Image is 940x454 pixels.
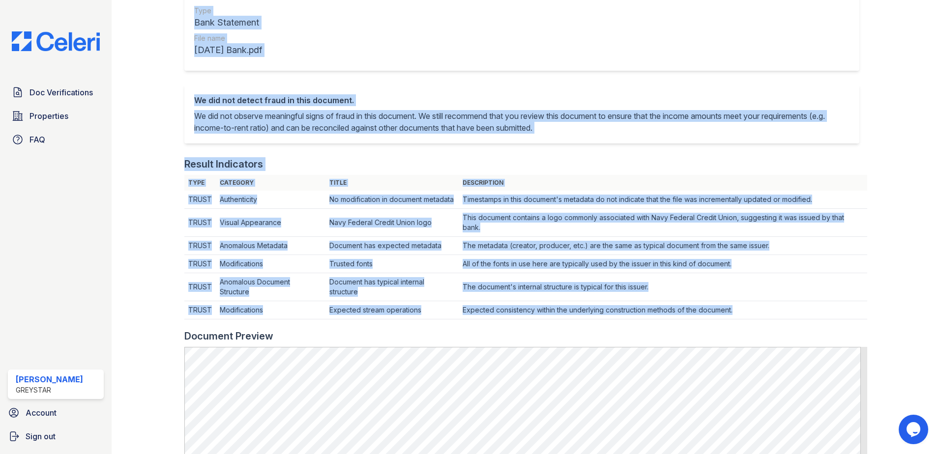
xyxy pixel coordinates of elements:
[216,301,325,319] td: Modifications
[26,407,57,419] span: Account
[29,86,93,98] span: Doc Verifications
[216,191,325,209] td: Authenticity
[459,301,867,319] td: Expected consistency within the underlying construction methods of the document.
[8,130,104,149] a: FAQ
[184,237,216,255] td: TRUST
[216,237,325,255] td: Anomalous Metadata
[194,43,262,57] div: [DATE] Bank.pdf
[325,237,459,255] td: Document has expected metadata
[325,209,459,237] td: Navy Federal Credit Union logo
[184,157,263,171] div: Result Indicators
[184,191,216,209] td: TRUST
[4,31,108,51] img: CE_Logo_Blue-a8612792a0a2168367f1c8372b55b34899dd931a85d93a1a3d3e32e68fde9ad4.png
[216,209,325,237] td: Visual Appearance
[16,385,83,395] div: Greystar
[194,94,850,106] div: We did not detect fraud in this document.
[4,426,108,446] a: Sign out
[184,329,273,343] div: Document Preview
[8,106,104,126] a: Properties
[184,209,216,237] td: TRUST
[325,301,459,319] td: Expected stream operations
[194,33,262,43] div: File name
[194,16,262,29] div: Bank Statement
[26,430,56,442] span: Sign out
[29,134,45,145] span: FAQ
[194,110,850,134] p: We did not observe meaningful signs of fraud in this document. We still recommend that you review...
[8,83,104,102] a: Doc Verifications
[325,255,459,273] td: Trusted fonts
[216,175,325,191] th: Category
[216,273,325,301] td: Anomalous Document Structure
[459,255,867,273] td: All of the fonts in use here are typically used by the issuer in this kind of document.
[899,415,930,444] iframe: chat widget
[325,191,459,209] td: No modification in document metadata
[325,273,459,301] td: Document has typical internal structure
[459,237,867,255] td: The metadata (creator, producer, etc.) are the same as typical document from the same issuer.
[459,273,867,301] td: The document's internal structure is typical for this issuer.
[459,209,867,237] td: This document contains a logo commonly associated with Navy Federal Credit Union, suggesting it w...
[216,255,325,273] td: Modifications
[16,373,83,385] div: [PERSON_NAME]
[459,191,867,209] td: Timestamps in this document's metadata do not indicate that the file was incrementally updated or...
[29,110,68,122] span: Properties
[325,175,459,191] th: Title
[184,175,216,191] th: Type
[184,301,216,319] td: TRUST
[194,6,262,16] div: Type
[184,273,216,301] td: TRUST
[4,403,108,423] a: Account
[459,175,867,191] th: Description
[184,255,216,273] td: TRUST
